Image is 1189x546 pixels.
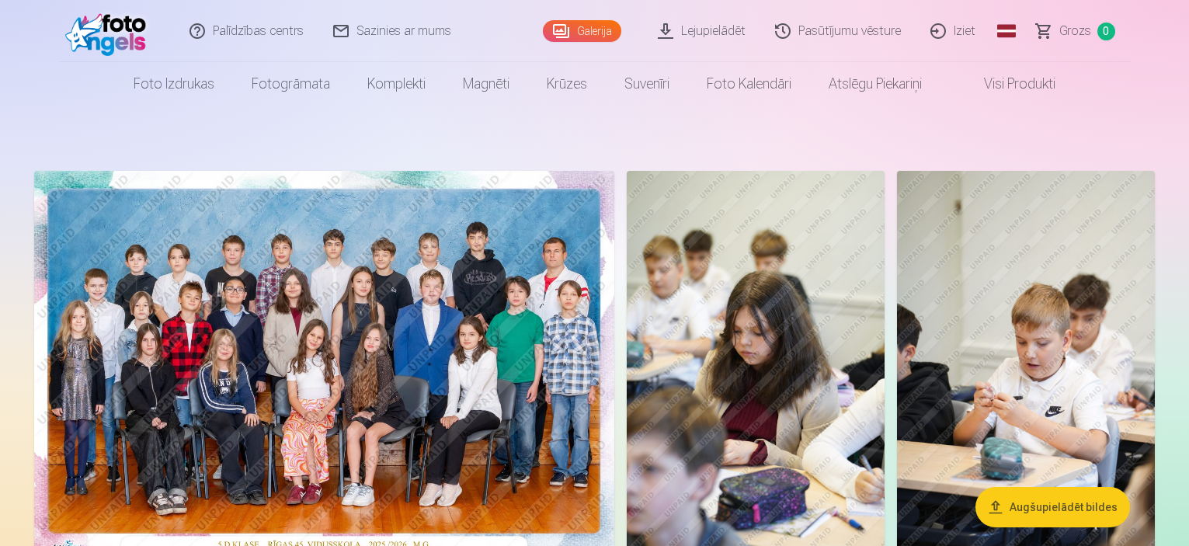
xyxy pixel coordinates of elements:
[233,62,349,106] a: Fotogrāmata
[65,6,155,56] img: /fa1
[810,62,940,106] a: Atslēgu piekariņi
[115,62,233,106] a: Foto izdrukas
[940,62,1074,106] a: Visi produkti
[543,20,621,42] a: Galerija
[1097,23,1115,40] span: 0
[606,62,688,106] a: Suvenīri
[444,62,528,106] a: Magnēti
[975,487,1130,527] button: Augšupielādēt bildes
[1059,22,1091,40] span: Grozs
[349,62,444,106] a: Komplekti
[528,62,606,106] a: Krūzes
[688,62,810,106] a: Foto kalendāri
